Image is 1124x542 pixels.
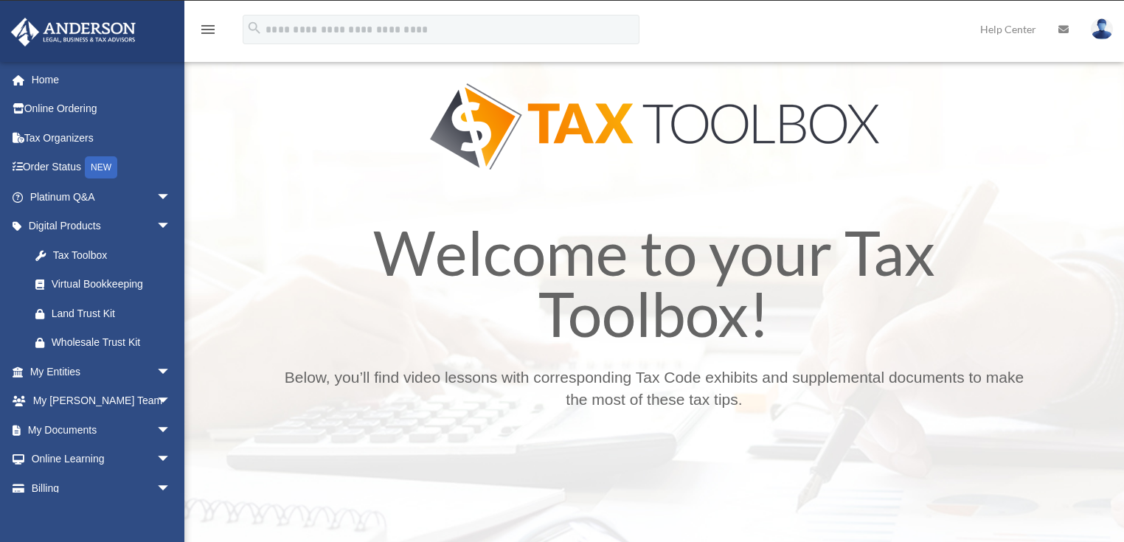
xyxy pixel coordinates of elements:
a: Online Ordering [10,94,193,124]
img: Anderson Advisors Platinum Portal [7,18,140,46]
div: Virtual Bookkeeping [52,275,175,293]
div: Tax Toolbox [52,246,167,265]
h1: Welcome to your Tax Toolbox! [278,222,1030,352]
a: Virtual Bookkeeping [21,270,193,299]
a: My Documentsarrow_drop_down [10,415,193,445]
div: Land Trust Kit [52,305,175,323]
a: Tax Organizers [10,123,193,153]
a: Order StatusNEW [10,153,193,183]
p: Below, you’ll find video lessons with corresponding Tax Code exhibits and supplemental documents ... [278,366,1030,410]
span: arrow_drop_down [156,415,186,445]
a: Digital Productsarrow_drop_down [10,212,193,241]
span: arrow_drop_down [156,473,186,504]
i: search [246,20,263,36]
img: User Pic [1091,18,1113,40]
a: Tax Toolbox [21,240,186,270]
a: Online Learningarrow_drop_down [10,445,193,474]
a: Platinum Q&Aarrow_drop_down [10,182,193,212]
a: Billingarrow_drop_down [10,473,193,503]
a: My [PERSON_NAME] Teamarrow_drop_down [10,386,193,416]
span: arrow_drop_down [156,357,186,387]
div: NEW [85,156,117,178]
span: arrow_drop_down [156,182,186,212]
a: Wholesale Trust Kit [21,328,193,358]
a: Land Trust Kit [21,299,193,328]
a: menu [199,26,217,38]
i: menu [199,21,217,38]
div: Wholesale Trust Kit [52,333,175,352]
img: Tax Tool Box Logo [430,83,879,170]
span: arrow_drop_down [156,386,186,417]
a: Home [10,65,193,94]
span: arrow_drop_down [156,445,186,475]
span: arrow_drop_down [156,212,186,242]
a: My Entitiesarrow_drop_down [10,357,193,386]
